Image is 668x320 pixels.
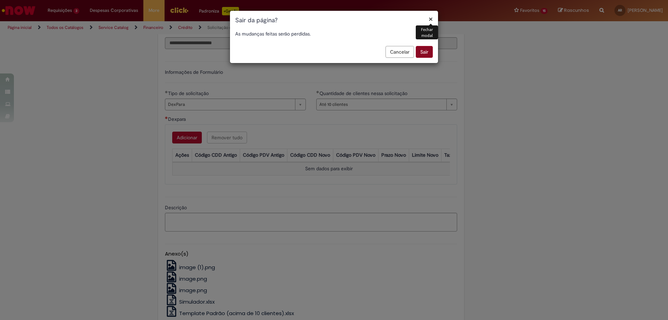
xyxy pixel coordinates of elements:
[429,15,433,23] button: Fechar modal
[416,25,438,39] div: Fechar modal
[385,46,414,58] button: Cancelar
[235,16,433,25] h1: Sair da página?
[235,30,433,37] p: As mudanças feitas serão perdidas.
[416,46,433,58] button: Sair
